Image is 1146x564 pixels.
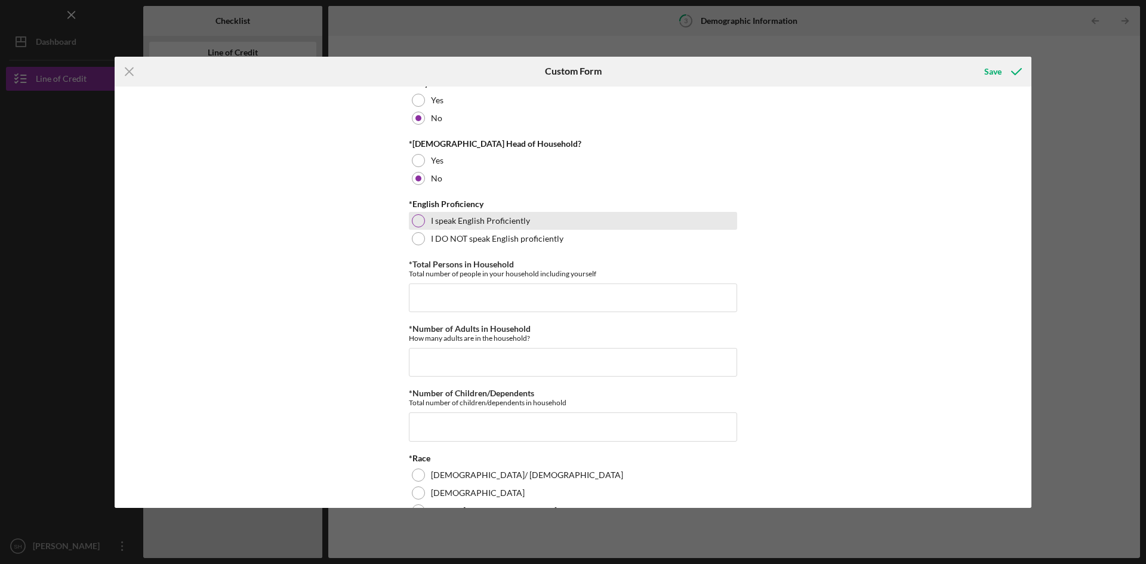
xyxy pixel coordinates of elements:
label: Yes [431,95,443,105]
label: I DO NOT speak English proficiently [431,234,563,244]
label: No [431,174,442,183]
div: Save [984,60,1002,84]
label: *Number of Adults in Household [409,323,531,334]
label: [DEMOGRAPHIC_DATA]/ [DEMOGRAPHIC_DATA] [431,470,623,480]
h6: Custom Form [545,66,602,76]
div: *Race [409,454,737,463]
label: [DEMOGRAPHIC_DATA] [431,488,525,498]
div: Total number of children/dependents in household [409,398,737,407]
div: Total number of people in your household including yourself [409,269,737,278]
label: *Total Persons in Household [409,259,514,269]
label: I speak English Proficiently [431,216,530,226]
div: *English Proficiency [409,199,737,209]
div: How many adults are in the household? [409,334,737,343]
label: *Number of Children/Dependents [409,388,534,398]
label: Yes [431,156,443,165]
label: No [431,113,442,123]
div: *[DEMOGRAPHIC_DATA] Head of Household? [409,139,737,149]
button: Save [972,60,1031,84]
label: Black or [DEMOGRAPHIC_DATA] [431,506,557,516]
